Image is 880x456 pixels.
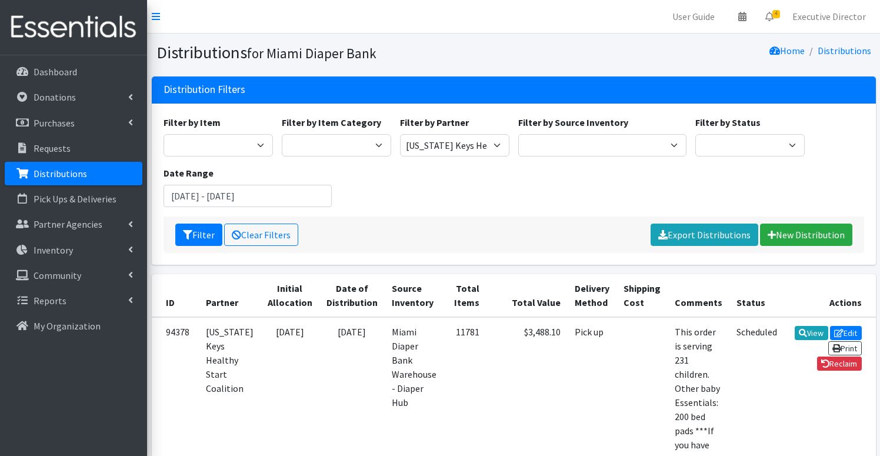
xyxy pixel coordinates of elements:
a: Community [5,264,142,287]
h1: Distributions [156,42,509,63]
th: Delivery Method [568,274,616,317]
a: New Distribution [760,224,852,246]
th: Total Items [444,274,486,317]
a: Distributions [5,162,142,185]
a: Requests [5,137,142,160]
label: Date Range [164,166,214,180]
a: User Guide [663,5,724,28]
a: Reclaim [817,357,862,371]
a: Print [828,341,862,355]
a: View [795,326,828,340]
a: 4 [756,5,783,28]
p: Reports [34,295,66,307]
th: Shipping Cost [616,274,668,317]
a: Executive Director [783,5,875,28]
a: Clear Filters [224,224,298,246]
a: Export Distributions [651,224,758,246]
input: January 1, 2011 - December 31, 2011 [164,185,332,207]
th: ID [152,274,199,317]
label: Filter by Partner [400,115,469,129]
th: Initial Allocation [261,274,319,317]
th: Actions [784,274,876,317]
img: HumanEssentials [5,8,142,47]
th: Total Value [486,274,568,317]
a: Dashboard [5,60,142,84]
a: Edit [830,326,862,340]
p: Partner Agencies [34,218,102,230]
p: Community [34,269,81,281]
p: Pick Ups & Deliveries [34,193,116,205]
p: Requests [34,142,71,154]
th: Status [729,274,784,317]
p: Dashboard [34,66,77,78]
h3: Distribution Filters [164,84,245,96]
button: Filter [175,224,222,246]
a: Distributions [818,45,871,56]
th: Source Inventory [385,274,444,317]
a: Reports [5,289,142,312]
a: Partner Agencies [5,212,142,236]
label: Filter by Status [695,115,761,129]
small: for Miami Diaper Bank [247,45,376,62]
p: Donations [34,91,76,103]
a: Purchases [5,111,142,135]
p: Distributions [34,168,87,179]
a: Pick Ups & Deliveries [5,187,142,211]
label: Filter by Item Category [282,115,381,129]
a: Inventory [5,238,142,262]
p: Purchases [34,117,75,129]
a: Home [769,45,805,56]
p: My Organization [34,320,101,332]
th: Partner [199,274,261,317]
th: Comments [668,274,729,317]
label: Filter by Source Inventory [518,115,628,129]
th: Date of Distribution [319,274,385,317]
p: Inventory [34,244,73,256]
span: 4 [772,10,780,18]
label: Filter by Item [164,115,221,129]
a: My Organization [5,314,142,338]
a: Donations [5,85,142,109]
